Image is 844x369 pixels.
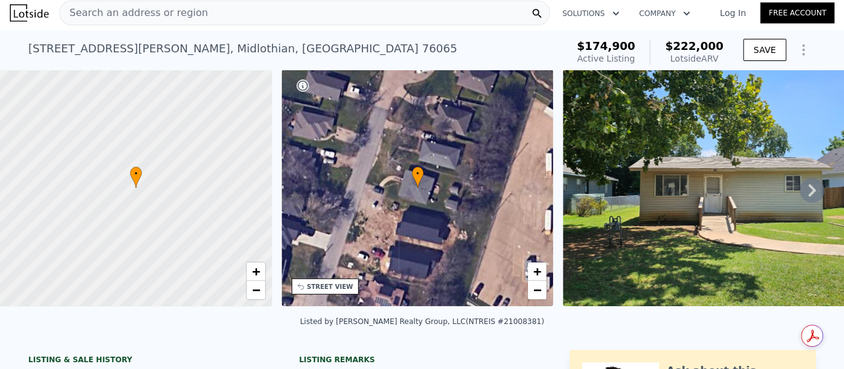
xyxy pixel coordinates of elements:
[552,2,629,25] button: Solutions
[791,38,816,62] button: Show Options
[528,281,546,299] a: Zoom out
[130,168,142,179] span: •
[300,317,544,326] div: Listed by [PERSON_NAME] Realty Group, LLC (NTREIS #21008381)
[577,39,635,52] span: $174,900
[533,264,541,279] span: +
[528,262,546,281] a: Zoom in
[247,281,265,299] a: Zoom out
[60,6,208,20] span: Search an address or region
[665,52,723,65] div: Lotside ARV
[299,355,545,365] div: Listing remarks
[743,39,786,61] button: SAVE
[577,54,635,63] span: Active Listing
[705,7,760,19] a: Log In
[412,168,424,179] span: •
[307,282,353,291] div: STREET VIEW
[252,282,260,298] span: −
[247,262,265,281] a: Zoom in
[10,4,49,22] img: Lotside
[252,264,260,279] span: +
[629,2,700,25] button: Company
[130,166,142,188] div: •
[28,355,274,367] div: LISTING & SALE HISTORY
[665,39,723,52] span: $222,000
[28,40,457,57] div: [STREET_ADDRESS][PERSON_NAME] , Midlothian , [GEOGRAPHIC_DATA] 76065
[533,282,541,298] span: −
[760,2,834,23] a: Free Account
[412,166,424,188] div: •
